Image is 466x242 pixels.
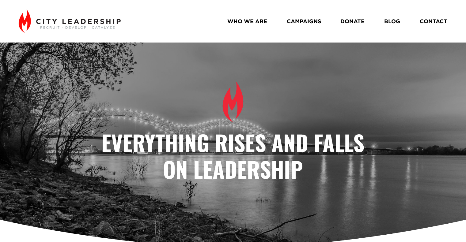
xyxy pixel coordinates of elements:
img: City Leadership - Recruit. Develop. Catalyze. [19,9,121,33]
a: CONTACT [420,16,447,27]
a: CAMPAIGNS [287,16,321,27]
a: DONATE [340,16,365,27]
a: WHO WE ARE [227,16,267,27]
a: BLOG [384,16,400,27]
strong: Everything Rises and Falls on Leadership [101,126,370,185]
